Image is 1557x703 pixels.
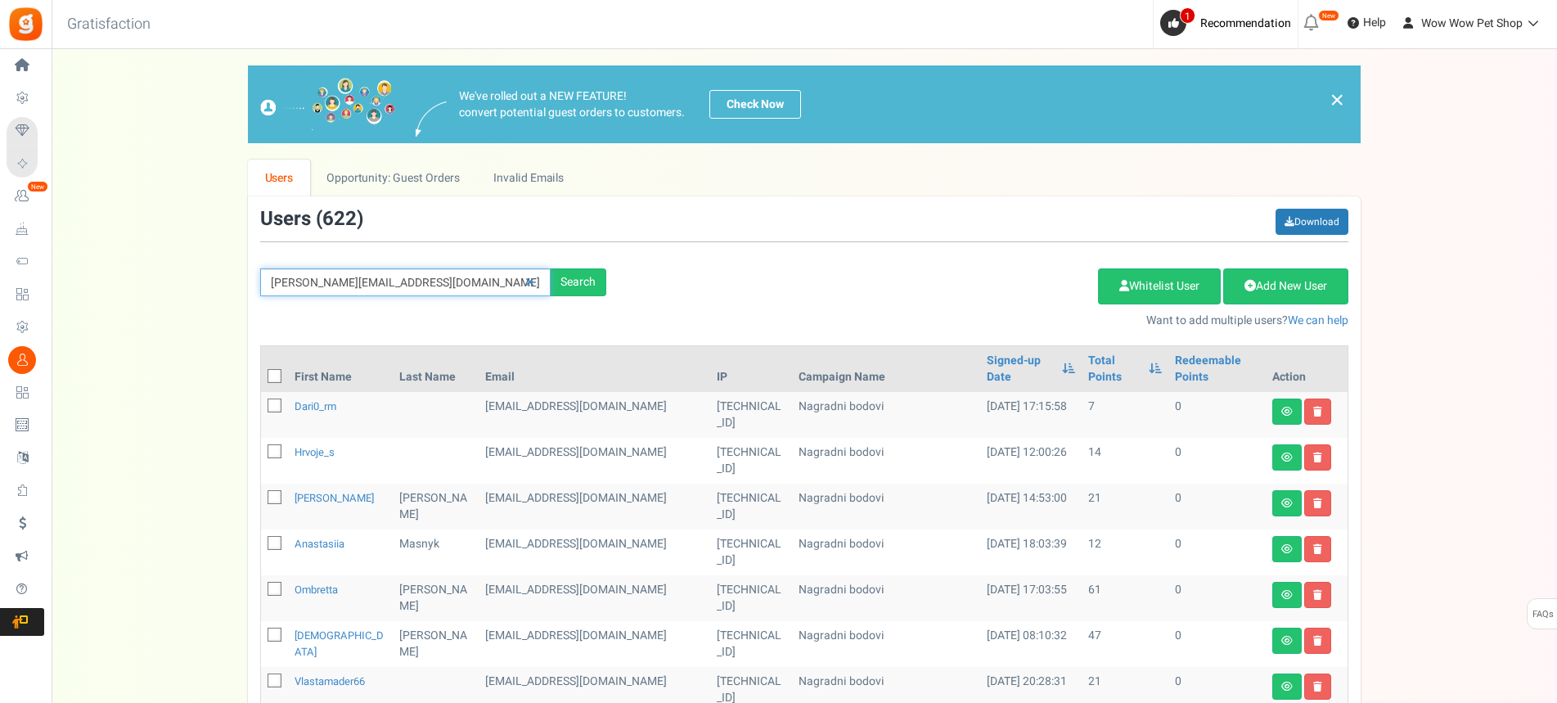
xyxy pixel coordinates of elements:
td: [DATE] 17:03:55 [980,575,1082,621]
em: New [27,181,48,192]
td: 0 [1168,392,1266,438]
td: 0 [1168,575,1266,621]
td: [EMAIL_ADDRESS][DOMAIN_NAME] [479,530,711,575]
td: [TECHNICAL_ID] [710,438,792,484]
td: [EMAIL_ADDRESS][DOMAIN_NAME] [479,575,711,621]
a: Whitelist User [1098,268,1221,304]
td: 0 [1168,438,1266,484]
td: 47 [1082,621,1168,667]
h3: Users ( ) [260,209,363,230]
td: customer [479,438,711,484]
a: vlastamader66 [295,674,365,689]
a: Reset [517,268,542,297]
td: [DATE] 08:10:32 [980,621,1082,667]
a: Total Points [1088,353,1141,385]
td: [PERSON_NAME] [393,575,479,621]
a: Ombretta [295,582,338,597]
td: Nagradni bodovi [792,621,980,667]
td: [TECHNICAL_ID] [710,575,792,621]
td: Nagradni bodovi [792,484,980,530]
td: customer [479,621,711,667]
td: 0 [1168,530,1266,575]
td: Nagradni bodovi [792,438,980,484]
a: [DEMOGRAPHIC_DATA] [295,628,384,660]
span: Help [1359,15,1386,31]
p: We've rolled out a NEW FEATURE! convert potential guest orders to customers. [459,88,685,121]
img: Gratisfaction [7,6,44,43]
a: New [7,183,44,210]
td: [PERSON_NAME] [393,621,479,667]
td: [DATE] 18:03:39 [980,530,1082,575]
td: Nagradni bodovi [792,392,980,438]
p: Want to add multiple users? [631,313,1348,329]
td: 0 [1168,484,1266,530]
a: Help [1341,10,1393,36]
span: 622 [322,205,357,233]
td: 12 [1082,530,1168,575]
h3: Gratisfaction [49,8,169,41]
a: Anastasiia [295,536,344,552]
input: Search by email or name [260,268,551,296]
td: Nagradni bodovi [792,530,980,575]
div: Search [551,268,606,296]
th: IP [710,346,792,392]
th: Campaign Name [792,346,980,392]
span: 1 [1180,7,1195,24]
img: images [260,78,395,131]
span: Wow Wow Pet Shop [1421,15,1523,32]
a: Signed-up Date [987,353,1054,385]
a: Redeemable Points [1175,353,1259,385]
em: New [1318,10,1339,21]
td: [TECHNICAL_ID] [710,621,792,667]
a: 1 Recommendation [1160,10,1298,36]
a: Invalid Emails [477,160,581,196]
a: Opportunity: Guest Orders [310,160,476,196]
td: [DATE] 14:53:00 [980,484,1082,530]
a: dari0_rm [295,399,336,414]
th: Last Name [393,346,479,392]
img: images [416,101,447,137]
td: customer [479,392,711,438]
th: First Name [288,346,393,392]
td: [DATE] 17:15:58 [980,392,1082,438]
td: 7 [1082,392,1168,438]
a: [PERSON_NAME] [295,490,374,506]
td: 14 [1082,438,1168,484]
a: Users [248,160,310,196]
th: Email [479,346,711,392]
td: [TECHNICAL_ID] [710,530,792,575]
td: Nagradni bodovi [792,575,980,621]
span: Recommendation [1200,15,1291,32]
td: Masnyk [393,530,479,575]
a: hrvoje_s [295,444,335,460]
td: 0 [1168,621,1266,667]
td: [DATE] 12:00:26 [980,438,1082,484]
span: FAQs [1532,599,1554,630]
td: [TECHNICAL_ID] [710,392,792,438]
a: Check Now [709,90,801,119]
td: 21 [1082,484,1168,530]
td: 61 [1082,575,1168,621]
td: [PERSON_NAME] [393,484,479,530]
td: [TECHNICAL_ID] [710,484,792,530]
td: customer [479,484,711,530]
a: × [1330,90,1344,110]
